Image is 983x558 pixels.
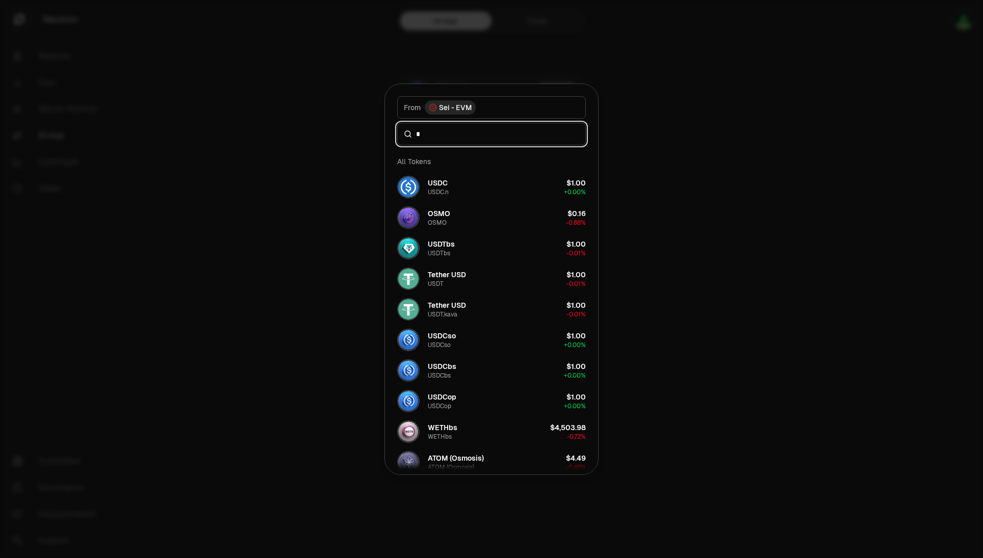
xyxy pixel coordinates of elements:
div: ATOM (Osmosis) [428,453,484,463]
div: USDTbs [428,239,455,249]
img: WETHbs Logo [398,421,419,442]
div: $1.00 [566,392,586,402]
button: ATOM (Osmosis) LogoATOM (Osmosis)ATOM (Osmosis)$4.49-0.46% [391,447,592,477]
button: WETHbs LogoWETHbsWETHbs$4,503.98-0.72% [391,416,592,447]
button: USDCso LogoUSDCsoUSDCso$1.00+0.00% [391,325,592,355]
img: Sei - EVM Logo [430,104,436,111]
div: USDT [428,280,444,288]
div: USDCop [428,392,456,402]
div: USDCop [428,402,451,410]
span: -0.88% [566,219,586,227]
img: USDCbs Logo [398,360,419,381]
div: USDT.kava [428,310,457,318]
span: Sei - EVM [439,102,472,113]
button: OSMO LogoOSMOOSMO$0.16-0.88% [391,202,592,233]
img: USDC.n Logo [398,177,419,197]
div: WETHbs [428,422,457,433]
div: USDCso [428,331,456,341]
div: USDTbs [428,249,450,257]
img: USDT.kava Logo [398,299,419,320]
div: Tether USD [428,300,466,310]
div: USDCbs [428,371,451,380]
span: -0.01% [566,310,586,318]
button: USDCbs LogoUSDCbsUSDCbs$1.00+0.00% [391,355,592,386]
img: USDTbs Logo [398,238,419,258]
div: All Tokens [391,151,592,172]
div: ATOM (Osmosis) [428,463,474,471]
div: USDC [428,178,448,188]
div: USDC.n [428,188,449,196]
div: OSMO [428,208,450,219]
div: $1.00 [566,361,586,371]
button: USDT.kava LogoTether USDUSDT.kava$1.00-0.01% [391,294,592,325]
div: $1.00 [566,270,586,280]
div: $1.00 [566,239,586,249]
div: $1.00 [566,178,586,188]
div: $0.16 [567,208,586,219]
div: USDCso [428,341,451,349]
span: -0.72% [567,433,586,441]
button: USDCop LogoUSDCopUSDCop$1.00+0.00% [391,386,592,416]
span: + 0.00% [564,188,586,196]
button: USDC.n LogoUSDCUSDC.n$1.00+0.00% [391,172,592,202]
div: $4,503.98 [550,422,586,433]
img: USDT Logo [398,269,419,289]
span: + 0.00% [564,371,586,380]
button: USDTbs LogoUSDTbsUSDTbs$1.00-0.01% [391,233,592,263]
button: FromSei - EVM LogoSei - EVM [397,96,586,119]
div: $1.00 [566,300,586,310]
div: USDCbs [428,361,456,371]
img: USDCop Logo [398,391,419,411]
div: $1.00 [566,331,586,341]
span: From [404,102,421,113]
img: ATOM (Osmosis) Logo [398,452,419,472]
div: Tether USD [428,270,466,280]
span: -0.46% [566,463,586,471]
span: + 0.00% [564,341,586,349]
span: + 0.00% [564,402,586,410]
img: OSMO Logo [398,207,419,228]
div: OSMO [428,219,447,227]
div: WETHbs [428,433,452,441]
button: USDT LogoTether USDUSDT$1.00-0.01% [391,263,592,294]
div: $4.49 [566,453,586,463]
span: -0.01% [566,249,586,257]
span: -0.01% [566,280,586,288]
img: USDCso Logo [398,330,419,350]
